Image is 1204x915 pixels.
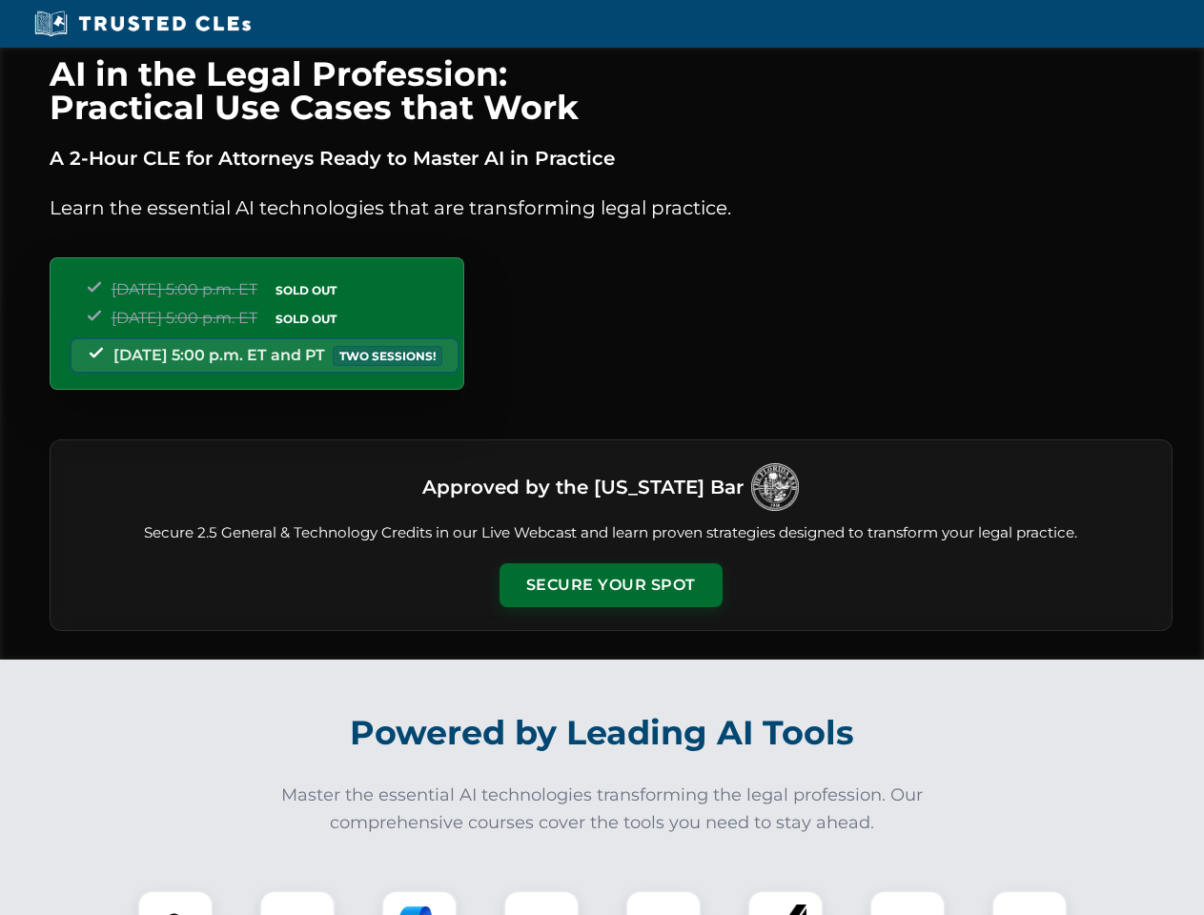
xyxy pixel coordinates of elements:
img: Logo [751,463,799,511]
h2: Powered by Leading AI Tools [74,700,1131,766]
span: SOLD OUT [269,280,343,300]
p: Master the essential AI technologies transforming the legal profession. Our comprehensive courses... [269,782,936,837]
button: Secure Your Spot [500,563,723,607]
img: Trusted CLEs [29,10,256,38]
p: Learn the essential AI technologies that are transforming legal practice. [50,193,1173,223]
h3: Approved by the [US_STATE] Bar [422,470,744,504]
span: [DATE] 5:00 p.m. ET [112,309,257,327]
span: [DATE] 5:00 p.m. ET [112,280,257,298]
span: SOLD OUT [269,309,343,329]
p: A 2-Hour CLE for Attorneys Ready to Master AI in Practice [50,143,1173,173]
h1: AI in the Legal Profession: Practical Use Cases that Work [50,57,1173,124]
p: Secure 2.5 General & Technology Credits in our Live Webcast and learn proven strategies designed ... [73,522,1149,544]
